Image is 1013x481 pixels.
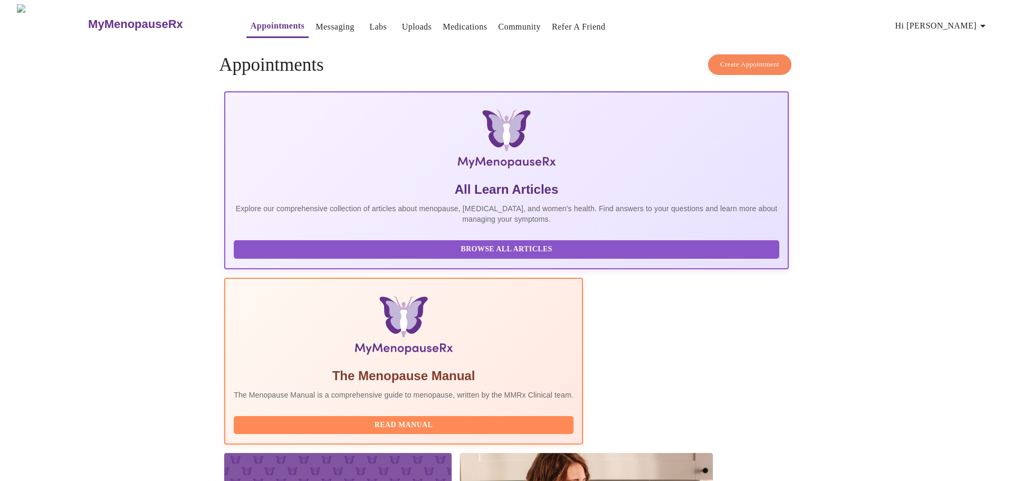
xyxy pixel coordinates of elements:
[234,390,574,400] p: The Menopause Manual is a comprehensive guide to menopause, written by the MMRx Clinical team.
[708,54,791,75] button: Create Appointment
[552,20,606,34] a: Refer a Friend
[316,20,354,34] a: Messaging
[244,419,563,432] span: Read Manual
[548,16,610,37] button: Refer a Friend
[234,367,574,384] h5: The Menopause Manual
[402,20,432,34] a: Uploads
[498,20,541,34] a: Community
[494,16,545,37] button: Community
[234,416,574,435] button: Read Manual
[234,244,782,253] a: Browse All Articles
[398,16,436,37] button: Uploads
[311,16,358,37] button: Messaging
[720,59,779,71] span: Create Appointment
[234,181,779,198] h5: All Learn Articles
[443,20,487,34] a: Medications
[361,16,395,37] button: Labs
[288,296,519,359] img: Menopause Manual
[369,20,387,34] a: Labs
[219,54,794,76] h4: Appointments
[246,15,309,38] button: Appointments
[891,15,993,36] button: Hi [PERSON_NAME]
[234,240,779,259] button: Browse All Articles
[319,109,694,173] img: MyMenopauseRx Logo
[234,420,576,429] a: Read Manual
[17,4,87,44] img: MyMenopauseRx Logo
[87,6,225,43] a: MyMenopauseRx
[251,18,304,33] a: Appointments
[234,203,779,224] p: Explore our comprehensive collection of articles about menopause, [MEDICAL_DATA], and women's hea...
[244,243,769,256] span: Browse All Articles
[895,18,989,33] span: Hi [PERSON_NAME]
[438,16,491,37] button: Medications
[88,17,183,31] h3: MyMenopauseRx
